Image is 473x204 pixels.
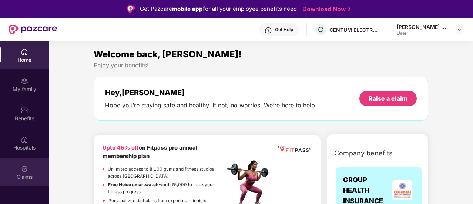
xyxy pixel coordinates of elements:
b: Upto 45% off [103,144,139,151]
strong: mobile app [172,5,203,12]
img: svg+xml;base64,PHN2ZyBpZD0iSG9tZSIgeG1sbnM9Imh0dHA6Ly93d3cudzMub3JnLzIwMDAvc3ZnIiB3aWR0aD0iMjAiIG... [21,48,28,56]
div: CENTUM ELECTRONICS LIMITED [329,26,381,33]
div: Hey, [PERSON_NAME] [105,88,317,97]
img: svg+xml;base64,PHN2ZyBpZD0iSG9zcGl0YWxzIiB4bWxucz0iaHR0cDovL3d3dy53My5vcmcvMjAwMC9zdmciIHdpZHRoPS... [21,136,28,143]
div: [PERSON_NAME] C R [397,23,449,30]
img: svg+xml;base64,PHN2ZyBpZD0iQ2xhaW0iIHhtbG5zPSJodHRwOi8vd3d3LnczLm9yZy8yMDAwL3N2ZyIgd2lkdGg9IjIwIi... [21,165,28,173]
img: fppp.png [277,144,312,154]
img: svg+xml;base64,PHN2ZyBpZD0iRHJvcGRvd24tMzJ4MzIiIHhtbG5zPSJodHRwOi8vd3d3LnczLm9yZy8yMDAwL3N2ZyIgd2... [457,27,463,33]
img: svg+xml;base64,PHN2ZyBpZD0iQmVuZWZpdHMiIHhtbG5zPSJodHRwOi8vd3d3LnczLm9yZy8yMDAwL3N2ZyIgd2lkdGg9Ij... [21,107,28,114]
p: worth ₹5,999 to track your fitness progress [108,181,225,195]
b: on Fitpass pro annual membership plan [103,144,197,160]
div: User [397,30,449,36]
span: C [318,25,323,34]
img: Logo [127,5,135,13]
div: Get Help [275,27,293,33]
img: New Pazcare Logo [9,25,57,34]
strong: Free Noise smartwatch [108,182,159,187]
img: svg+xml;base64,PHN2ZyBpZD0iSGVscC0zMngzMiIgeG1sbnM9Imh0dHA6Ly93d3cudzMub3JnLzIwMDAvc3ZnIiB3aWR0aD... [265,27,272,34]
img: insurerLogo [392,180,412,200]
p: Unlimited access to 8,100 gyms and fitness studios across [GEOGRAPHIC_DATA] [108,166,225,180]
img: Stroke [348,5,351,13]
span: Company benefits [334,148,393,158]
a: Download Now [302,5,349,13]
div: Get Pazcare for all your employee benefits need [140,4,297,13]
div: Raise a claim [369,94,407,103]
div: Hope you’re staying safe and healthy. If not, no worries. We’re here to help. [105,101,317,109]
img: svg+xml;base64,PHN2ZyB3aWR0aD0iMjAiIGhlaWdodD0iMjAiIHZpZXdCb3g9IjAgMCAyMCAyMCIgZmlsbD0ibm9uZSIgeG... [21,77,28,85]
div: Enjoy your benefits! [94,61,428,69]
span: Welcome back, [PERSON_NAME]! [94,49,242,60]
